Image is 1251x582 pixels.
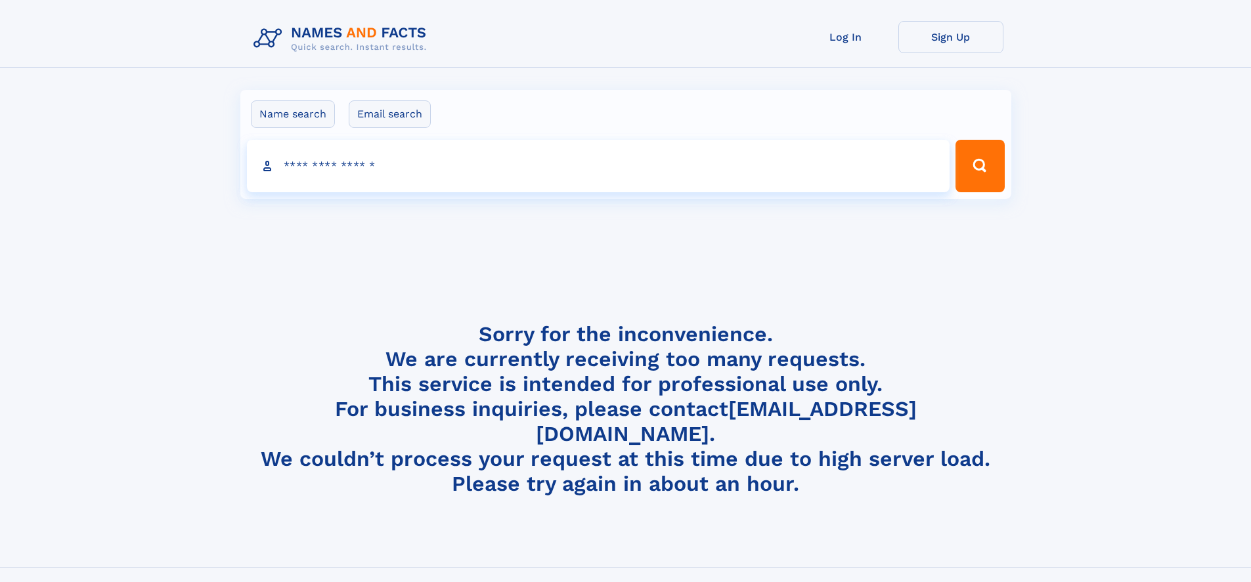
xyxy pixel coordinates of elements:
[248,322,1003,497] h4: Sorry for the inconvenience. We are currently receiving too many requests. This service is intend...
[248,21,437,56] img: Logo Names and Facts
[955,140,1004,192] button: Search Button
[536,396,917,446] a: [EMAIL_ADDRESS][DOMAIN_NAME]
[898,21,1003,53] a: Sign Up
[793,21,898,53] a: Log In
[251,100,335,128] label: Name search
[349,100,431,128] label: Email search
[247,140,950,192] input: search input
